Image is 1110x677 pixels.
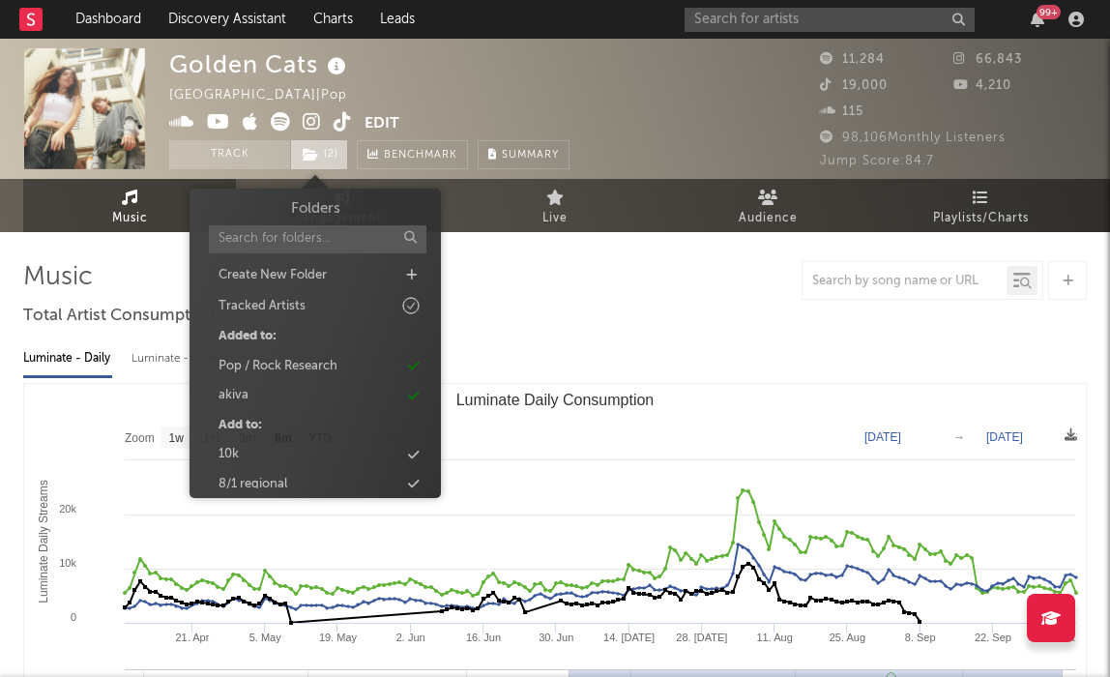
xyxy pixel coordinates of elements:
span: Total Artist Consumption [23,305,215,328]
button: Track [169,140,290,169]
span: Benchmark [384,144,457,167]
text: 28. [DATE] [676,632,727,643]
div: 99 + [1037,5,1061,19]
text: 22. Sep [975,632,1011,643]
text: 5. May [249,632,282,643]
div: 10k [219,445,239,464]
input: Search for artists [685,8,975,32]
div: Add to: [219,416,262,435]
text: 1w [169,431,185,445]
text: 20k [59,503,76,515]
div: Pop / Rock Research [219,357,337,376]
text: 11. Aug [756,632,792,643]
a: Audience [661,179,874,232]
button: Edit [365,112,399,136]
text: 8. Sep [905,632,936,643]
text: Luminate Daily Streams [37,480,50,603]
div: Golden Cats [169,48,351,80]
a: Playlists/Charts [874,179,1087,232]
text: 10k [59,557,76,569]
div: Tracked Artists [219,297,306,316]
text: 19. May [319,632,358,643]
span: 19,000 [820,79,888,92]
text: Zoom [125,431,155,445]
button: 99+ [1031,12,1044,27]
text: 0 [71,611,76,623]
span: ( 2 ) [290,140,348,169]
text: Luminate Daily Consumption [456,392,655,408]
button: Summary [478,140,570,169]
span: 66,843 [953,53,1022,66]
div: 8/1 regional [219,475,287,494]
a: Live [449,179,661,232]
div: akiva [219,386,248,405]
input: Search for folders... [209,225,426,253]
text: [DATE] [864,430,901,444]
text: 21. Apr [175,632,209,643]
span: Music [112,207,148,230]
span: 98,106 Monthly Listeners [820,132,1006,144]
text: 16. Jun [466,632,501,643]
text: 25. Aug [830,632,865,643]
span: 11,284 [820,53,885,66]
input: Search by song name or URL [803,274,1007,289]
div: [GEOGRAPHIC_DATA] | Pop [169,84,369,107]
div: Create New Folder [219,266,327,285]
text: → [953,430,965,444]
text: [DATE] [986,430,1023,444]
text: 30. Jun [539,632,573,643]
div: Added to: [219,327,277,346]
button: (2) [291,140,347,169]
a: Benchmark [357,140,468,169]
div: Luminate - Weekly [131,342,233,375]
span: Live [542,207,568,230]
span: 4,210 [953,79,1011,92]
div: Luminate - Daily [23,342,112,375]
span: Playlists/Charts [933,207,1029,230]
a: Music [23,179,236,232]
h3: Folders [291,198,340,221]
a: Engagement [236,179,449,232]
text: 2. Jun [396,632,425,643]
span: Audience [739,207,798,230]
span: Summary [502,150,559,161]
span: Jump Score: 84.7 [820,155,934,167]
text: 14. [DATE] [603,632,655,643]
span: 115 [820,105,863,118]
